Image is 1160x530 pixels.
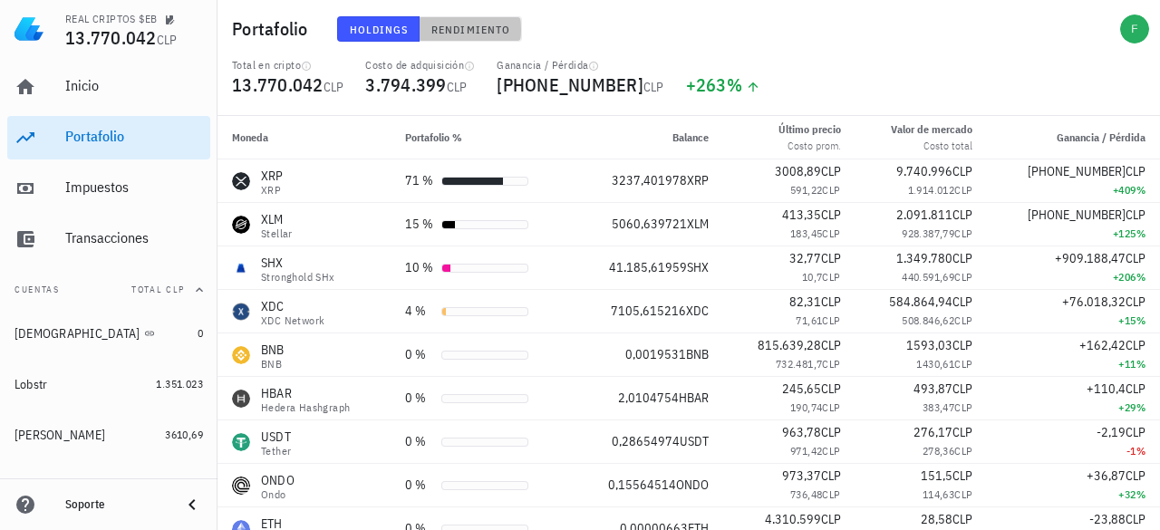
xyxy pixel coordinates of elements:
span: % [1136,357,1145,371]
span: CLP [952,381,972,397]
div: +206 [1001,268,1145,286]
span: CLP [822,487,840,501]
span: CLP [821,381,841,397]
th: Moneda [217,116,391,159]
span: CLP [952,424,972,440]
div: Inicio [65,77,203,94]
span: [PHONE_NUMBER] [1028,163,1126,179]
div: XLM-icon [232,216,250,234]
div: Soporte [65,497,167,512]
div: Stronghold SHx [261,272,335,283]
span: +110,4 [1087,381,1126,397]
span: 28,58 [921,511,952,527]
span: 13.770.042 [65,25,157,50]
span: CLP [1126,381,1145,397]
div: +32 [1001,486,1145,504]
span: CLP [954,487,972,501]
span: Holdings [349,23,409,36]
a: Coin Ex [7,464,210,507]
span: 584.864,94 [889,294,952,310]
span: ONDO [676,477,709,493]
span: XRP [687,172,709,188]
span: CLP [952,511,972,527]
div: Stellar [261,228,293,239]
span: % [1136,313,1145,327]
span: 508.846,62 [902,313,954,327]
span: 7105,615216 [611,303,686,319]
div: Último precio [778,121,841,138]
span: -2,19 [1097,424,1126,440]
div: USDT-icon [232,433,250,451]
th: Balance: Sin ordenar. Pulse para ordenar de forma ascendente. [570,116,723,159]
span: 440.591,69 [902,270,954,284]
div: Costo total [891,138,972,154]
span: CLP [821,294,841,310]
div: 0 % [405,389,434,408]
span: 3237,401978 [612,172,687,188]
span: CLP [952,467,972,484]
span: CLP [822,313,840,327]
span: 2.091.811 [896,207,952,223]
span: 276,17 [913,424,952,440]
span: 971,42 [790,444,822,458]
span: +909.188,47 [1055,250,1126,266]
div: XDC Network [261,315,324,326]
span: Total CLP [131,284,185,295]
img: LedgiFi [14,14,43,43]
th: Ganancia / Pérdida: Sin ordenar. Pulse para ordenar de forma ascendente. [987,116,1160,159]
button: Rendimiento [420,16,522,42]
span: 413,35 [782,207,821,223]
span: CLP [1126,163,1145,179]
div: SHX [261,254,335,272]
span: 1430,61 [916,357,954,371]
span: % [1136,183,1145,197]
a: Transacciones [7,217,210,261]
span: 71,61 [796,313,822,327]
span: 3008,89 [775,163,821,179]
span: CLP [324,79,344,95]
span: 10,7 [802,270,823,284]
span: CLP [822,183,840,197]
span: CLP [821,424,841,440]
a: Inicio [7,65,210,109]
div: Transacciones [65,229,203,246]
div: Costo prom. [778,138,841,154]
div: Coin Ex [14,478,53,494]
a: Portafolio [7,116,210,159]
div: Impuestos [65,178,203,196]
span: CLP [821,163,841,179]
span: [PHONE_NUMBER] [497,72,643,97]
div: XRP [261,185,284,196]
span: CLP [821,207,841,223]
th: Portafolio %: Sin ordenar. Pulse para ordenar de forma ascendente. [391,116,570,159]
span: 183,45 [790,226,822,240]
div: 0 % [405,476,434,495]
button: Holdings [337,16,420,42]
span: CLP [1126,511,1145,527]
span: CLP [1126,294,1145,310]
span: 0,0019531 [625,346,686,362]
span: CLP [643,79,664,95]
div: +29 [1001,399,1145,417]
span: 114,63 [923,487,954,501]
div: XRP-icon [232,172,250,190]
span: CLP [821,250,841,266]
span: 32,77 [789,250,821,266]
div: BNB-icon [232,346,250,364]
span: CLP [954,313,972,327]
span: 973,37 [782,467,821,484]
div: Lobstr [14,377,48,392]
div: 10 % [405,258,434,277]
span: 1593,03 [906,337,952,353]
span: % [1136,487,1145,501]
span: Moneda [232,130,268,144]
div: USDT [261,428,291,446]
div: Ondo [261,489,295,500]
div: [DEMOGRAPHIC_DATA] [14,326,140,342]
span: 4.310.599 [765,511,821,527]
div: Ganancia / Pérdida [497,58,663,72]
span: 9.740.996 [896,163,952,179]
div: -1 [1001,442,1145,460]
a: [PERSON_NAME] 3610,69 [7,413,210,457]
div: [PERSON_NAME] [14,428,105,443]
